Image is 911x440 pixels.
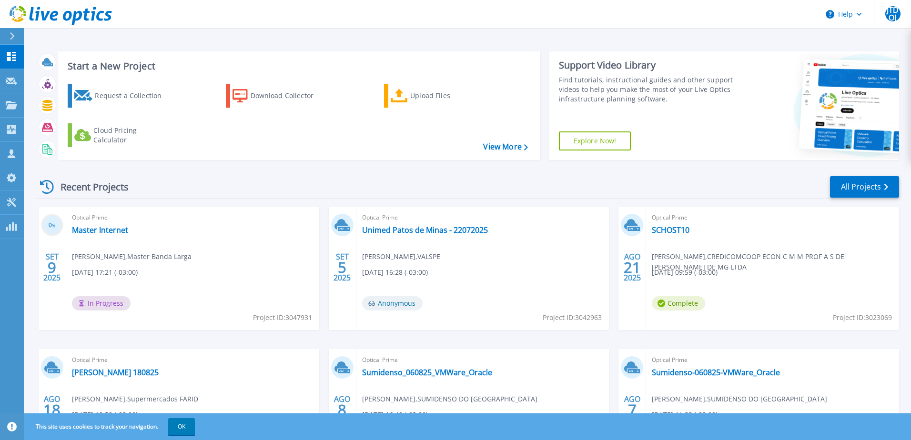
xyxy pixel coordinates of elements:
span: This site uses cookies to track your navigation. [26,418,195,435]
a: Unimed Patos de Minas - 22072025 [362,225,488,235]
div: AGO 2025 [623,392,641,427]
a: [PERSON_NAME] 180825 [72,368,159,377]
div: Request a Collection [95,86,171,105]
span: 8 [338,406,346,414]
div: AGO 2025 [333,392,351,427]
span: [PERSON_NAME] , Supermercados FARID [72,394,198,404]
a: Master Internet [72,225,128,235]
span: Optical Prime [362,212,604,223]
span: [PERSON_NAME] , VALSPE [362,251,440,262]
div: AGO 2025 [623,250,641,285]
div: SET 2025 [333,250,351,285]
div: AGO 2025 [43,392,61,427]
h3: Start a New Project [68,61,527,71]
span: 18 [43,406,61,414]
span: [PERSON_NAME] , SUMIDENSO DO [GEOGRAPHIC_DATA] [362,394,537,404]
div: Upload Files [410,86,486,105]
span: 9 [48,263,56,271]
a: View More [483,142,527,151]
button: OK [168,418,195,435]
span: Optical Prime [72,212,314,223]
span: 5 [338,263,346,271]
a: Sumidenso-060825-VMWare_Oracle [652,368,780,377]
span: Project ID: 3047931 [253,312,312,323]
span: 21 [624,263,641,271]
div: Recent Projects [37,175,142,199]
a: Request a Collection [68,84,174,108]
div: Support Video Library [559,59,737,71]
span: [DATE] 16:28 (-03:00) [362,267,428,278]
div: Cloud Pricing Calculator [93,126,170,145]
span: Anonymous [362,296,423,310]
span: [DATE] 17:21 (-03:00) [72,267,138,278]
span: Complete [652,296,705,310]
h3: 0 [41,220,63,231]
span: Optical Prime [362,355,604,365]
a: All Projects [830,176,899,198]
span: Optical Prime [72,355,314,365]
span: [DATE] 10:59 (-03:00) [72,410,138,420]
span: Project ID: 3023069 [833,312,892,323]
span: [DATE] 09:59 (-03:00) [652,267,718,278]
a: Download Collector [226,84,332,108]
span: JTDOJ [885,6,901,21]
span: 7 [628,406,637,414]
span: [DATE] 11:23 (-03:00) [652,410,718,420]
span: [PERSON_NAME] , SUMIDENSO DO [GEOGRAPHIC_DATA] [652,394,827,404]
span: Project ID: 3042963 [543,312,602,323]
span: Optical Prime [652,212,893,223]
span: In Progress [72,296,131,310]
a: Explore Now! [559,131,631,150]
span: Optical Prime [652,355,893,365]
span: [PERSON_NAME] , Master Banda Larga [72,251,192,262]
a: Sumidenso_060825_VMWare_Oracle [362,368,492,377]
div: Download Collector [251,86,327,105]
span: % [52,223,55,228]
div: Find tutorials, instructional guides and other support videos to help you make the most of your L... [559,75,737,104]
div: SET 2025 [43,250,61,285]
a: Upload Files [384,84,490,108]
span: [DATE] 16:40 (-03:00) [362,410,428,420]
a: SCHOST10 [652,225,689,235]
span: [PERSON_NAME] , CREDICOMCOOP ECON C M M PROF A S DE [PERSON_NAME] DE MG LTDA [652,251,899,272]
a: Cloud Pricing Calculator [68,123,174,147]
